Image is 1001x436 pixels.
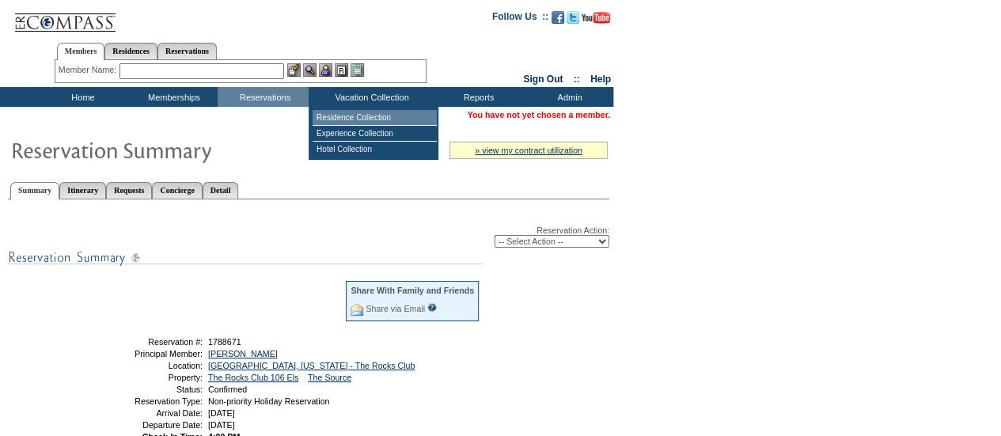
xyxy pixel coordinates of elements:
[475,146,582,155] a: » view my contract utilization
[208,349,278,358] a: [PERSON_NAME]
[218,87,309,107] td: Reservations
[208,385,247,394] span: Confirmed
[351,63,364,77] img: b_calculator.gif
[590,74,611,85] a: Help
[582,16,610,25] a: Subscribe to our YouTube Channel
[208,337,241,347] span: 1788671
[492,9,548,28] td: Follow Us ::
[127,87,218,107] td: Memberships
[567,11,579,24] img: Follow us on Twitter
[582,12,610,24] img: Subscribe to our YouTube Channel
[427,303,437,312] input: What is this?
[89,361,203,370] td: Location:
[152,182,202,199] a: Concierge
[208,408,235,418] span: [DATE]
[89,349,203,358] td: Principal Member:
[36,87,127,107] td: Home
[10,134,327,165] img: Reservaton Summary
[89,420,203,430] td: Departure Date:
[468,110,610,119] span: You have not yet chosen a member.
[574,74,580,85] span: ::
[104,43,157,59] a: Residences
[366,304,425,313] a: Share via Email
[567,16,579,25] a: Follow us on Twitter
[89,408,203,418] td: Arrival Date:
[309,87,431,107] td: Vacation Collection
[431,87,522,107] td: Reports
[313,126,437,142] td: Experience Collection
[59,63,119,77] div: Member Name:
[522,87,613,107] td: Admin
[335,63,348,77] img: Reservations
[523,74,563,85] a: Sign Out
[287,63,301,77] img: b_edit.gif
[208,396,329,406] span: Non-priority Holiday Reservation
[106,182,152,199] a: Requests
[552,16,564,25] a: Become our fan on Facebook
[8,226,609,248] div: Reservation Action:
[157,43,217,59] a: Reservations
[208,373,298,382] a: The Rocks Club 106 Els
[10,182,59,199] a: Summary
[303,63,317,77] img: View
[57,43,105,60] a: Members
[351,286,474,295] div: Share With Family and Friends
[319,63,332,77] img: Impersonate
[203,182,239,199] a: Detail
[8,248,483,267] img: subTtlResSummary.gif
[552,11,564,24] img: Become our fan on Facebook
[208,420,235,430] span: [DATE]
[89,373,203,382] td: Property:
[208,361,415,370] a: [GEOGRAPHIC_DATA], [US_STATE] - The Rocks Club
[59,182,106,199] a: Itinerary
[313,110,437,126] td: Residence Collection
[308,373,351,382] a: The Source
[89,337,203,347] td: Reservation #:
[89,385,203,394] td: Status:
[89,396,203,406] td: Reservation Type:
[313,142,437,157] td: Hotel Collection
